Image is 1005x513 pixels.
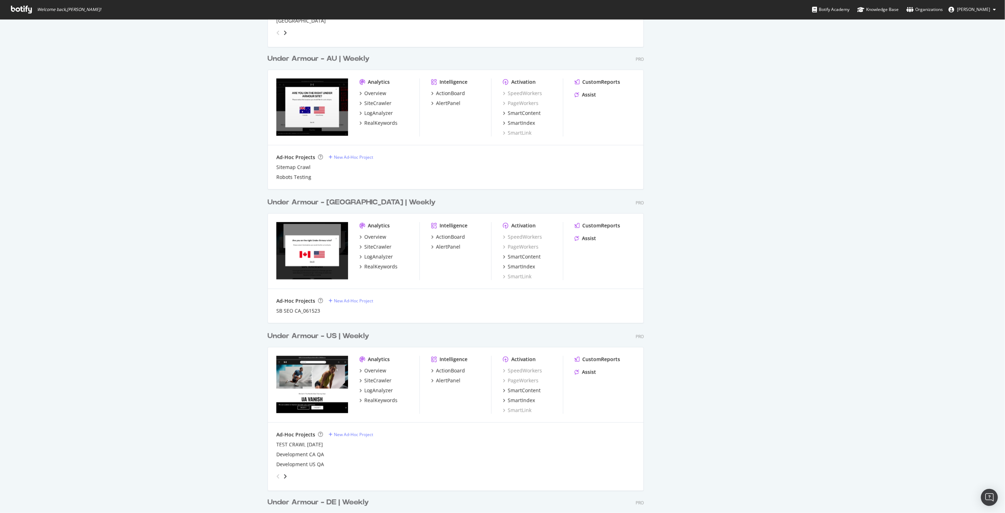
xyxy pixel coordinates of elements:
[636,334,644,340] div: Pro
[436,243,460,250] div: AlertPanel
[508,253,541,260] div: SmartContent
[359,243,392,250] a: SiteCrawler
[503,367,542,374] a: SpeedWorkers
[268,54,370,64] div: Under Armour - AU | Weekly
[268,497,372,508] a: Under Armour - DE | Weekly
[364,263,398,270] div: RealKeywords
[276,451,324,458] a: Development CA QA
[359,387,393,394] a: LogAnalyzer
[268,197,436,208] div: Under Armour - [GEOGRAPHIC_DATA] | Weekly
[582,369,596,376] div: Assist
[906,6,943,13] div: Organizations
[359,234,386,241] a: Overview
[503,90,542,97] a: SpeedWorkers
[364,367,386,374] div: Overview
[440,222,468,229] div: Intelligence
[268,197,439,208] a: Under Armour - [GEOGRAPHIC_DATA] | Weekly
[364,243,392,250] div: SiteCrawler
[368,356,390,363] div: Analytics
[364,397,398,404] div: RealKeywords
[511,79,536,86] div: Activation
[276,174,311,181] div: Robots Testing
[359,100,392,107] a: SiteCrawler
[364,110,393,117] div: LogAnalyzer
[436,367,465,374] div: ActionBoard
[503,397,535,404] a: SmartIndex
[440,356,468,363] div: Intelligence
[283,29,288,36] div: angle-right
[334,154,373,160] div: New Ad-Hoc Project
[503,407,531,414] a: SmartLink
[503,234,542,241] a: SpeedWorkers
[431,90,465,97] a: ActionBoard
[276,356,348,413] img: www.underarmour.com/en-us
[582,235,596,242] div: Assist
[364,90,386,97] div: Overview
[508,387,541,394] div: SmartContent
[503,100,539,107] div: PageWorkers
[276,79,348,136] img: underarmour.com.au
[276,164,311,171] a: Sitemap Crawl
[508,120,535,127] div: SmartIndex
[359,263,398,270] a: RealKeywords
[368,79,390,86] div: Analytics
[37,7,101,12] span: Welcome back, [PERSON_NAME] !
[364,100,392,107] div: SiteCrawler
[511,222,536,229] div: Activation
[359,253,393,260] a: LogAnalyzer
[274,27,283,39] div: angle-left
[440,79,468,86] div: Intelligence
[364,387,393,394] div: LogAnalyzer
[368,222,390,229] div: Analytics
[575,79,620,86] a: CustomReports
[508,110,541,117] div: SmartContent
[431,367,465,374] a: ActionBoard
[276,431,315,438] div: Ad-Hoc Projects
[276,298,315,305] div: Ad-Hoc Projects
[503,110,541,117] a: SmartContent
[268,331,372,341] a: Under Armour - US | Weekly
[334,432,373,438] div: New Ad-Hoc Project
[436,100,460,107] div: AlertPanel
[981,489,998,506] div: Open Intercom Messenger
[636,200,644,206] div: Pro
[276,441,323,448] a: TEST CRAWL [DATE]
[503,387,541,394] a: SmartContent
[436,234,465,241] div: ActionBoard
[943,4,1001,15] button: [PERSON_NAME]
[503,273,531,280] a: SmartLink
[503,377,539,384] div: PageWorkers
[575,369,596,376] a: Assist
[582,79,620,86] div: CustomReports
[276,222,348,279] img: www.underarmour.ca/en-ca
[329,298,373,304] a: New Ad-Hoc Project
[268,54,372,64] a: Under Armour - AU | Weekly
[329,432,373,438] a: New Ad-Hoc Project
[508,263,535,270] div: SmartIndex
[431,377,460,384] a: AlertPanel
[503,120,535,127] a: SmartIndex
[436,90,465,97] div: ActionBoard
[431,100,460,107] a: AlertPanel
[431,234,465,241] a: ActionBoard
[276,307,320,315] a: SB SEO CA_061523
[359,110,393,117] a: LogAnalyzer
[276,17,326,24] a: [GEOGRAPHIC_DATA]
[436,377,460,384] div: AlertPanel
[503,253,541,260] a: SmartContent
[857,6,899,13] div: Knowledge Base
[359,367,386,374] a: Overview
[334,298,373,304] div: New Ad-Hoc Project
[364,377,392,384] div: SiteCrawler
[268,497,369,508] div: Under Armour - DE | Weekly
[503,129,531,137] div: SmartLink
[636,500,644,506] div: Pro
[575,222,620,229] a: CustomReports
